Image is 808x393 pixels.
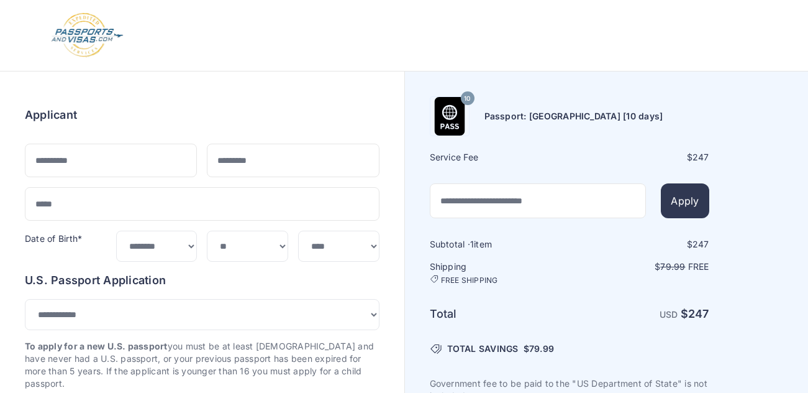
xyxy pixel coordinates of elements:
[681,307,709,320] strong: $
[660,261,685,272] span: 79.99
[464,91,470,107] span: 10
[430,261,568,285] h6: Shipping
[529,343,554,354] span: 79.99
[688,261,709,272] span: Free
[447,343,519,355] span: TOTAL SAVINGS
[25,272,379,289] h6: U.S. Passport Application
[441,275,498,285] span: FREE SHIPPING
[484,110,663,123] h6: Passport: [GEOGRAPHIC_DATA] [10 days]
[470,239,474,249] span: 1
[25,340,379,390] p: you must be at least [DEMOGRAPHIC_DATA] and have never had a U.S. passport, or your previous pass...
[430,305,568,323] h6: Total
[692,239,709,249] span: 247
[524,343,554,355] span: $
[430,151,568,164] h6: Service Fee
[660,309,678,320] span: USD
[688,307,709,320] span: 247
[25,106,77,124] h6: Applicant
[430,97,469,136] img: Product Name
[25,341,168,351] strong: To apply for a new U.S. passport
[571,151,709,164] div: $
[661,183,709,218] button: Apply
[430,238,568,251] h6: Subtotal · item
[571,238,709,251] div: $
[25,233,82,244] label: Date of Birth*
[692,152,709,162] span: 247
[571,261,709,273] p: $
[50,12,124,58] img: Logo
